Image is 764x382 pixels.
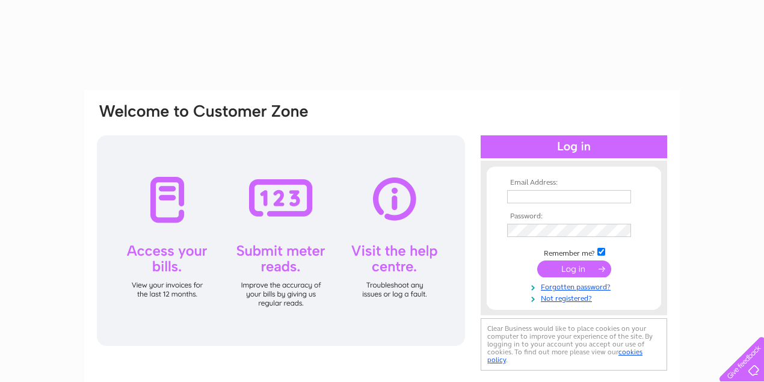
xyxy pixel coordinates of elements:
a: Not registered? [507,292,644,303]
td: Remember me? [504,246,644,258]
input: Submit [537,260,611,277]
th: Password: [504,212,644,221]
a: cookies policy [487,348,642,364]
div: Clear Business would like to place cookies on your computer to improve your experience of the sit... [481,318,667,371]
th: Email Address: [504,179,644,187]
a: Forgotten password? [507,280,644,292]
